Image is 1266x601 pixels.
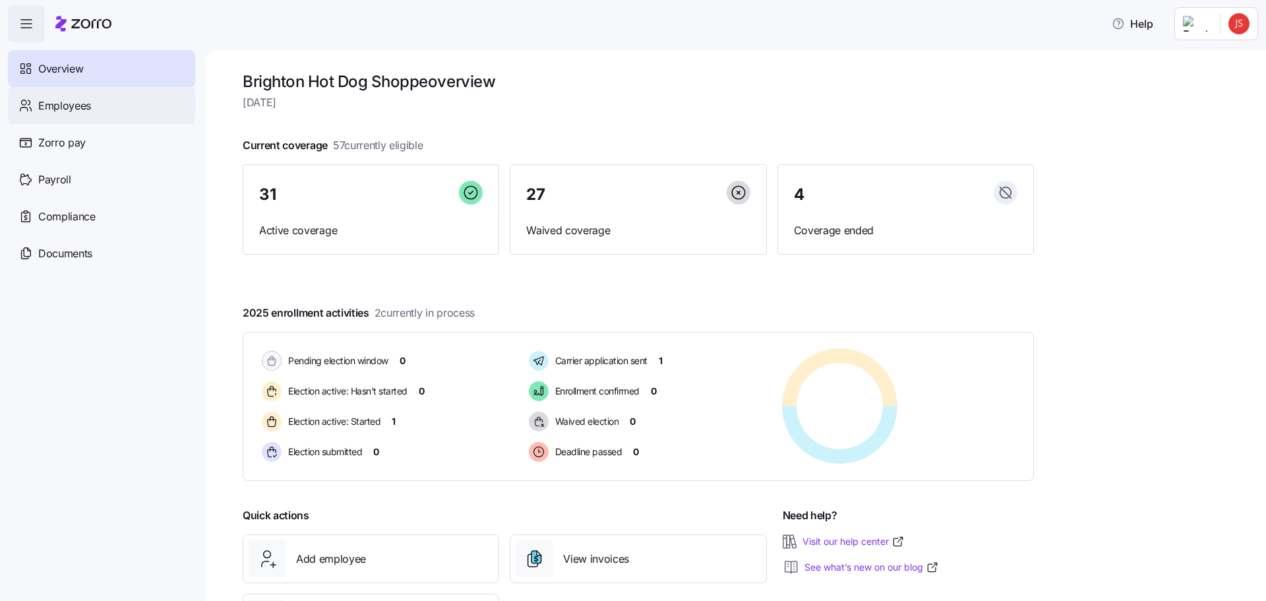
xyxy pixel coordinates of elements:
span: 2025 enrollment activities [243,305,475,321]
img: Employer logo [1183,16,1209,32]
span: Employees [38,98,91,114]
span: Add employee [296,551,366,567]
span: Carrier application sent [551,354,648,367]
span: [DATE] [243,94,1034,111]
span: Overview [38,61,83,77]
span: Coverage ended [794,222,1017,239]
span: Enrollment confirmed [551,385,640,398]
span: Waived coverage [526,222,750,239]
span: Help [1112,16,1153,32]
span: 57 currently eligible [333,137,423,154]
span: 0 [373,445,379,459]
span: 31 [259,187,276,203]
span: 0 [630,415,636,428]
a: Documents [8,235,195,272]
span: Current coverage [243,137,423,154]
span: Zorro pay [38,135,86,151]
button: Help [1101,11,1164,37]
a: Visit our help center [802,535,905,548]
span: 0 [651,385,657,398]
span: Pending election window [284,354,388,367]
span: 1 [392,415,396,428]
span: 0 [400,354,406,367]
span: Waived election [551,415,619,428]
span: Active coverage [259,222,483,239]
span: Election active: Started [284,415,380,428]
span: Election submitted [284,445,362,459]
span: 1 [659,354,663,367]
span: Payroll [38,172,71,188]
span: 0 [633,445,639,459]
img: dabd418a90e87b974ad9e4d6da1f3d74 [1228,13,1250,34]
span: View invoices [563,551,629,567]
span: 4 [794,187,804,203]
span: Need help? [783,507,837,524]
span: 27 [526,187,545,203]
span: Election active: Hasn't started [284,385,407,398]
a: Compliance [8,198,195,235]
span: Documents [38,245,92,262]
a: See what’s new on our blog [804,561,939,574]
a: Employees [8,87,195,124]
span: Deadline passed [551,445,622,459]
span: Quick actions [243,507,309,524]
h1: Brighton Hot Dog Shoppe overview [243,71,1034,92]
span: 0 [419,385,425,398]
span: Compliance [38,208,96,225]
span: 2 currently in process [375,305,475,321]
a: Zorro pay [8,124,195,161]
a: Overview [8,50,195,87]
a: Payroll [8,161,195,198]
